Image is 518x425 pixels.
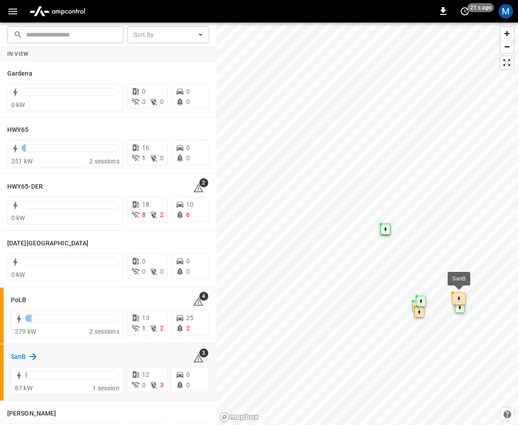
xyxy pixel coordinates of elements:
[219,412,259,422] a: Mapbox homepage
[160,268,164,275] span: 0
[142,201,149,208] span: 18
[142,258,146,265] span: 0
[199,348,208,357] span: 3
[452,292,466,305] div: Map marker
[199,292,208,301] span: 4
[142,268,146,275] span: 0
[186,88,190,95] span: 0
[7,239,88,249] h6: Karma Center
[416,296,426,307] div: Map marker
[142,88,146,95] span: 0
[186,211,190,218] span: 6
[500,41,513,53] span: Zoom out
[186,144,190,151] span: 0
[92,384,119,392] span: 1 session
[7,125,29,135] h6: HWY65
[186,154,190,162] span: 0
[160,325,164,332] span: 2
[11,214,25,222] span: 0 kW
[15,328,36,335] span: 279 kW
[413,301,422,312] div: Map marker
[452,274,466,283] div: SanB
[499,4,513,18] div: profile-icon
[11,158,32,165] span: 251 kW
[186,268,190,275] span: 0
[186,201,193,208] span: 10
[186,325,190,332] span: 2
[142,381,146,389] span: 0
[89,158,119,165] span: 2 sessions
[468,3,494,12] span: 21 s ago
[380,224,390,235] div: Map marker
[160,381,164,389] span: 3
[142,154,146,162] span: 1
[142,325,146,332] span: 1
[7,51,29,57] strong: In View
[142,144,149,151] span: 16
[15,384,32,392] span: 87 kW
[186,381,190,389] span: 0
[160,154,164,162] span: 0
[11,271,25,278] span: 0 kW
[142,314,149,321] span: 13
[500,40,513,53] button: Zoom out
[7,69,32,79] h6: Gardena
[455,302,465,313] div: Map marker
[216,23,518,425] canvas: Map
[186,98,190,105] span: 0
[26,3,89,20] img: ampcontrol.io logo
[414,307,424,317] div: Map marker
[186,371,190,378] span: 0
[199,178,208,187] span: 2
[186,314,193,321] span: 25
[142,98,146,105] span: 0
[142,371,149,378] span: 12
[142,211,146,218] span: 8
[160,98,164,105] span: 0
[186,258,190,265] span: 0
[11,352,26,362] h6: SanB
[7,409,56,419] h6: Vernon
[11,101,25,109] span: 0 kW
[500,27,513,40] button: Zoom in
[458,4,472,18] button: set refresh interval
[11,295,26,305] h6: PoLB
[160,211,164,218] span: 2
[7,182,43,192] h6: HWY65-DER
[89,328,119,335] span: 2 sessions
